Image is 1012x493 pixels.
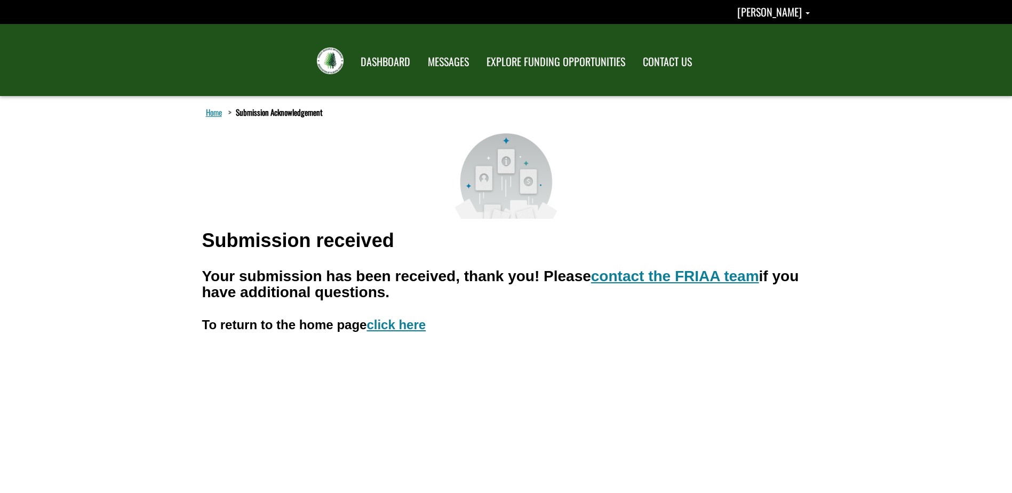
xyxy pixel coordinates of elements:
img: FRIAA Submissions Portal [317,47,344,74]
a: click here [366,317,426,332]
a: MESSAGES [420,49,477,75]
h3: To return to the home page [202,318,426,332]
a: DASHBOARD [353,49,418,75]
h1: Submission received [202,230,394,251]
a: CONTACT US [635,49,700,75]
a: contact the FRIAA team [591,268,759,284]
a: Nicole Marburg [737,4,810,20]
h2: Your submission has been received, thank you! Please if you have additional questions. [202,268,810,301]
a: EXPLORE FUNDING OPPORTUNITIES [479,49,633,75]
span: [PERSON_NAME] [737,4,802,20]
li: Submission Acknowledgement [226,107,323,118]
a: Home [204,105,224,119]
nav: Main Navigation [351,45,700,75]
